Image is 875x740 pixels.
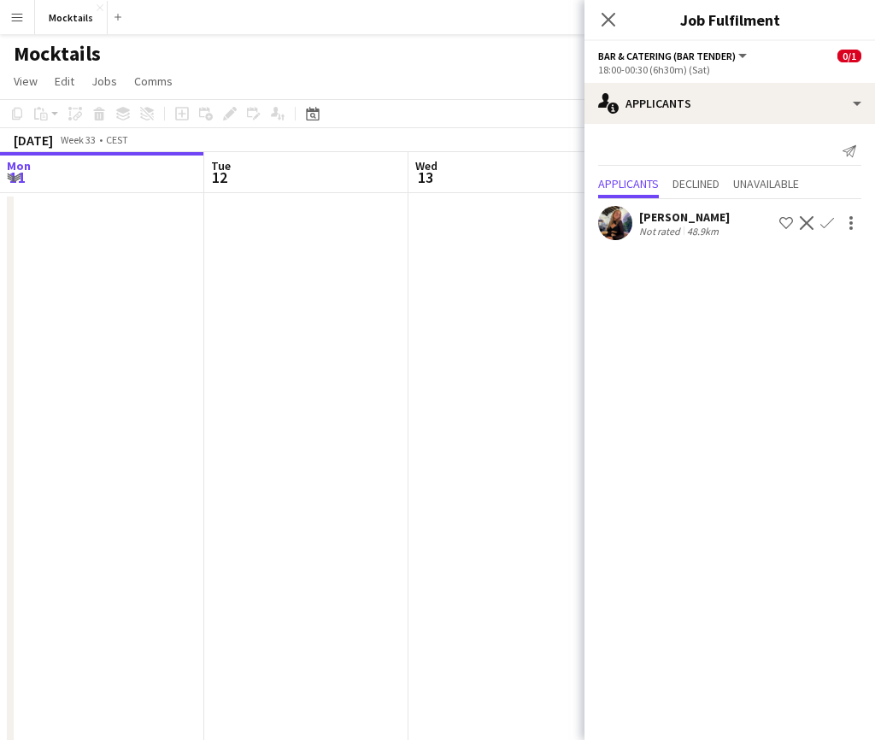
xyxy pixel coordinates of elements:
span: Declined [672,178,719,190]
span: Tue [211,158,231,173]
a: Jobs [85,70,124,92]
a: Edit [48,70,81,92]
h3: Job Fulfilment [584,9,875,31]
span: 13 [413,167,437,187]
button: Mocktails [35,1,108,34]
span: Comms [134,73,173,89]
span: Jobs [91,73,117,89]
div: Applicants [584,83,875,124]
span: View [14,73,38,89]
div: [DATE] [14,132,53,149]
span: 11 [4,167,31,187]
span: Week 33 [56,133,99,146]
span: Edit [55,73,74,89]
div: 48.9km [684,225,722,238]
span: Unavailable [733,178,799,190]
span: 12 [208,167,231,187]
div: CEST [106,133,128,146]
span: Bar & Catering (Bar Tender) [598,50,736,62]
div: Not rated [639,225,684,238]
span: 0/1 [837,50,861,62]
span: Wed [415,158,437,173]
a: Comms [127,70,179,92]
a: View [7,70,44,92]
span: Mon [7,158,31,173]
div: 18:00-00:30 (6h30m) (Sat) [598,63,861,76]
button: Bar & Catering (Bar Tender) [598,50,749,62]
h1: Mocktails [14,41,101,67]
div: [PERSON_NAME] [639,209,730,225]
span: Applicants [598,178,659,190]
